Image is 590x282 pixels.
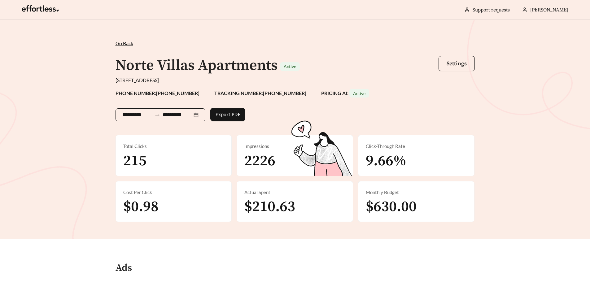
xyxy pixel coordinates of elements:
strong: TRACKING NUMBER: [PHONE_NUMBER] [214,90,306,96]
button: Export PDF [210,108,245,121]
span: Go Back [116,40,133,46]
span: 215 [123,152,146,170]
span: Export PDF [215,111,240,118]
a: Support requests [473,7,510,13]
span: $0.98 [123,197,159,216]
span: Active [284,64,296,69]
span: $630.00 [366,197,417,216]
button: Settings [439,56,475,71]
h1: Norte Villas Apartments [116,56,278,75]
div: Cost Per Click [123,189,224,196]
span: 9.66% [366,152,406,170]
div: Monthly Budget [366,189,467,196]
span: Settings [447,60,467,67]
span: swap-right [155,112,160,118]
div: Actual Spent [244,189,345,196]
strong: PRICING AI: [321,90,369,96]
span: $210.63 [244,197,295,216]
span: [PERSON_NAME] [530,7,568,13]
div: Impressions [244,143,345,150]
div: [STREET_ADDRESS] [116,76,475,84]
span: 2226 [244,152,275,170]
h4: Ads [116,263,132,274]
div: Total Clicks [123,143,224,150]
span: Active [353,91,365,96]
span: to [155,112,160,118]
strong: PHONE NUMBER: [PHONE_NUMBER] [116,90,199,96]
div: Click-Through Rate [366,143,467,150]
